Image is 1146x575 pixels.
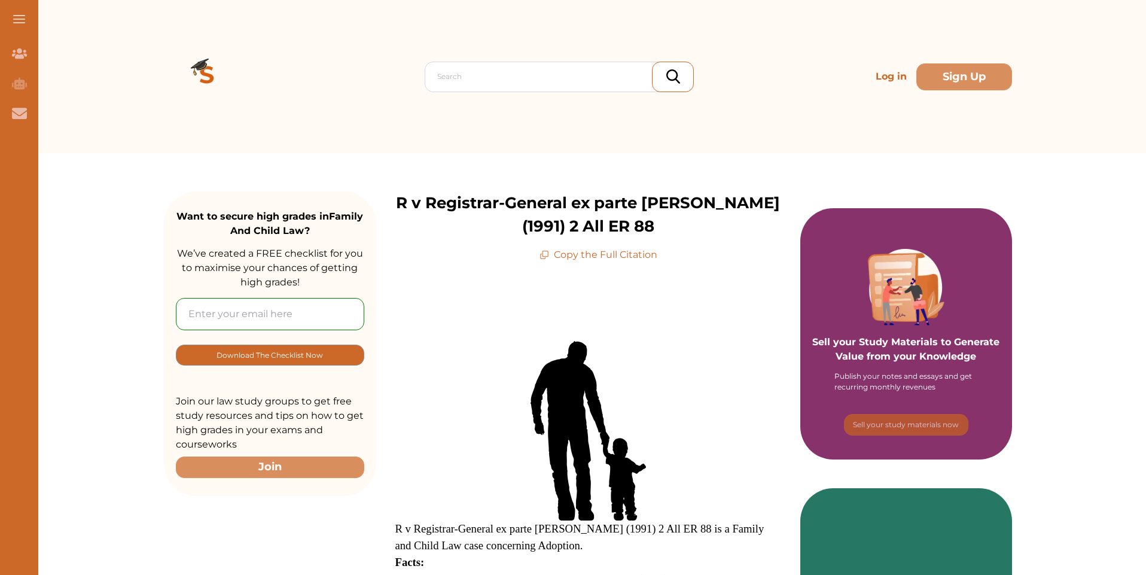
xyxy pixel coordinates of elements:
[531,341,646,521] img: Father-Child-Custody-Rights-193x300.png
[395,522,764,552] span: R v Registrar-General ex parte [PERSON_NAME] (1991) 2 All ER 88 is a Family and Child Law case co...
[176,298,364,330] input: Enter your email here
[868,249,944,325] img: Purple card image
[916,63,1012,90] button: Sign Up
[540,248,657,262] p: Copy the Full Citation
[376,191,800,238] p: R v Registrar-General ex parte [PERSON_NAME] (1991) 2 All ER 88
[217,348,323,362] p: Download The Checklist Now
[176,457,364,477] button: Join
[871,65,912,89] p: Log in
[177,248,363,288] span: We’ve created a FREE checklist for you to maximise your chances of getting high grades!
[853,419,959,430] p: Sell your study materials now
[834,371,978,393] div: Publish your notes and essays and get recurring monthly revenues
[844,414,968,436] button: [object Object]
[176,211,363,236] strong: Want to secure high grades in Family And Child Law ?
[164,34,250,120] img: Logo
[666,69,680,84] img: search_icon
[812,302,1001,364] p: Sell your Study Materials to Generate Value from your Knowledge
[176,394,364,452] p: Join our law study groups to get free study resources and tips on how to get high grades in your ...
[176,345,364,366] button: [object Object]
[395,556,425,568] strong: Facts:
